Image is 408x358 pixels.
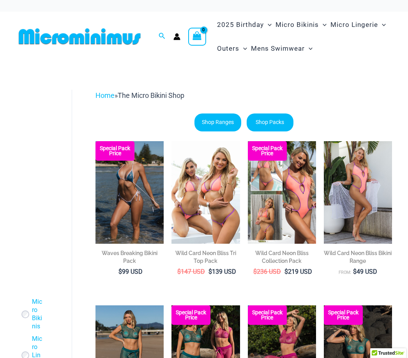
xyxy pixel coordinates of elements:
[330,15,378,35] span: Micro Lingerie
[249,37,314,60] a: Mens SwimwearMenu ToggleMenu Toggle
[247,113,293,131] a: Shop Packs
[208,268,236,275] bdi: 139 USD
[95,249,164,268] a: Waves Breaking Bikini Pack
[248,141,316,244] a: Collection Pack (7) Collection Pack B (1)Collection Pack B (1)
[95,249,164,265] h2: Waves Breaking Bikini Pack
[177,268,205,275] bdi: 147 USD
[248,249,316,268] a: Wild Card Neon Bliss Collection Pack
[118,268,122,275] span: $
[118,91,184,99] span: The Micro Bikini Shop
[284,268,312,275] bdi: 219 USD
[173,33,180,40] a: Account icon link
[171,141,240,244] a: Wild Card Neon Bliss Tri Top PackWild Card Neon Bliss Tri Top Pack BWild Card Neon Bliss Tri Top ...
[217,39,239,58] span: Outers
[339,270,351,275] span: From:
[324,249,392,265] h2: Wild Card Neon Bliss Bikini Range
[324,141,392,244] img: Wild Card Neon Bliss 312 Top 01
[95,141,164,244] img: Waves Breaking Ocean 312 Top 456 Bottom 08
[159,32,166,41] a: Search icon link
[253,268,257,275] span: $
[239,39,247,58] span: Menu Toggle
[177,268,181,275] span: $
[276,15,319,35] span: Micro Bikinis
[264,15,272,35] span: Menu Toggle
[95,91,184,99] span: »
[329,13,388,37] a: Micro LingerieMenu ToggleMenu Toggle
[284,268,288,275] span: $
[248,141,316,244] img: Collection Pack (7)
[251,39,305,58] span: Mens Swimwear
[208,268,212,275] span: $
[171,249,240,268] a: Wild Card Neon Bliss Tri Top Pack
[95,91,115,99] a: Home
[248,249,316,265] h2: Wild Card Neon Bliss Collection Pack
[214,12,392,62] nav: Site Navigation
[305,39,313,58] span: Menu Toggle
[215,37,249,60] a: OutersMenu ToggleMenu Toggle
[215,13,274,37] a: 2025 BirthdayMenu ToggleMenu Toggle
[19,83,90,239] iframe: TrustedSite Certified
[188,28,206,46] a: View Shopping Cart, empty
[32,298,43,330] a: Micro Bikinis
[118,268,143,275] bdi: 99 USD
[324,310,363,320] b: Special Pack Price
[353,268,377,275] bdi: 49 USD
[217,15,264,35] span: 2025 Birthday
[194,113,241,131] a: Shop Ranges
[95,146,134,156] b: Special Pack Price
[16,28,144,45] img: MM SHOP LOGO FLAT
[274,13,329,37] a: Micro BikinisMenu ToggleMenu Toggle
[171,249,240,265] h2: Wild Card Neon Bliss Tri Top Pack
[319,15,327,35] span: Menu Toggle
[324,249,392,268] a: Wild Card Neon Bliss Bikini Range
[171,310,210,320] b: Special Pack Price
[378,15,386,35] span: Menu Toggle
[253,268,281,275] bdi: 236 USD
[95,141,164,244] a: Waves Breaking Ocean 312 Top 456 Bottom 08 Waves Breaking Ocean 312 Top 456 Bottom 04Waves Breaki...
[171,141,240,244] img: Wild Card Neon Bliss Tri Top Pack
[324,141,392,244] a: Wild Card Neon Bliss 312 Top 01Wild Card Neon Bliss 819 One Piece St Martin 5996 Sarong 04Wild Ca...
[248,146,287,156] b: Special Pack Price
[353,268,357,275] span: $
[248,310,287,320] b: Special Pack Price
